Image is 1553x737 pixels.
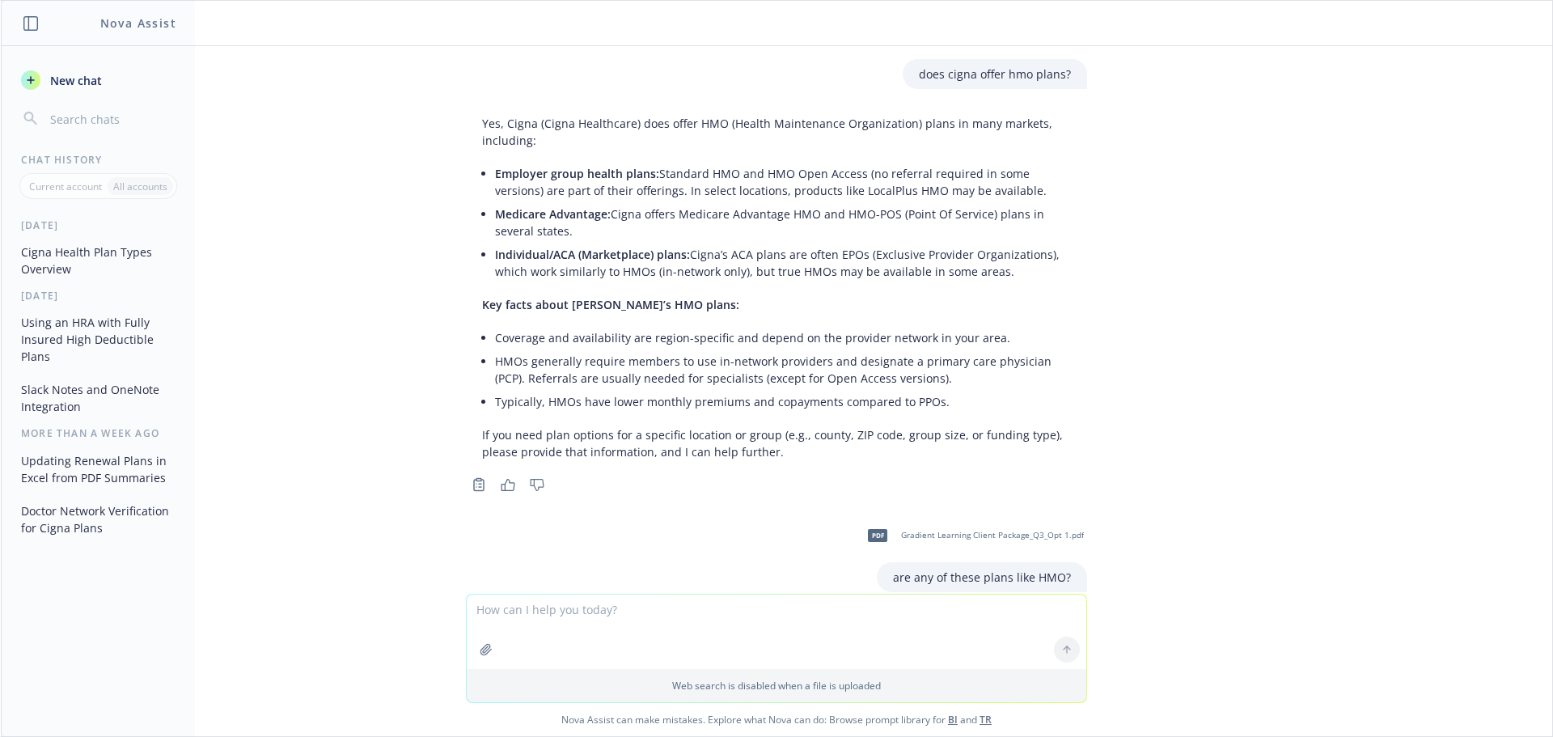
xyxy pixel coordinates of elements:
[2,426,195,440] div: More than a week ago
[2,289,195,303] div: [DATE]
[495,162,1071,202] li: Standard HMO and HMO Open Access (no referral required in some versions) are part of their offeri...
[15,447,182,491] button: Updating Renewal Plans in Excel from PDF Summaries
[919,66,1071,83] p: does cigna offer hmo plans?
[495,243,1071,283] li: Cigna’s ACA plans are often EPOs (Exclusive Provider Organizations), which work similarly to HMOs...
[15,376,182,420] button: Slack Notes and OneNote Integration
[47,72,102,89] span: New chat
[15,66,182,95] button: New chat
[495,326,1071,349] li: Coverage and availability are region-specific and depend on the provider network in your area.
[495,202,1071,243] li: Cigna offers Medicare Advantage HMO and HMO-POS (Point Of Service) plans in several states.
[495,390,1071,413] li: Typically, HMOs have lower monthly premiums and copayments compared to PPOs.
[100,15,176,32] h1: Nova Assist
[495,166,659,181] span: Employer group health plans:
[47,108,176,130] input: Search chats
[901,530,1084,540] span: Gradient Learning Client Package_Q3_Opt 1.pdf
[476,679,1077,693] p: Web search is disabled when a file is uploaded
[29,180,102,193] p: Current account
[472,477,486,492] svg: Copy to clipboard
[482,115,1071,149] p: Yes, Cigna (Cigna Healthcare) does offer HMO (Health Maintenance Organization) plans in many mark...
[113,180,167,193] p: All accounts
[15,309,182,370] button: Using an HRA with Fully Insured High Deductible Plans
[495,247,690,262] span: Individual/ACA (Marketplace) plans:
[482,426,1071,460] p: If you need plan options for a specific location or group (e.g., county, ZIP code, group size, or...
[857,515,1087,556] div: pdfGradient Learning Client Package_Q3_Opt 1.pdf
[495,349,1071,390] li: HMOs generally require members to use in-network providers and designate a primary care physician...
[15,498,182,541] button: Doctor Network Verification for Cigna Plans
[893,569,1071,586] p: are any of these plans like HMO?
[15,239,182,282] button: Cigna Health Plan Types Overview
[7,703,1546,736] span: Nova Assist can make mistakes. Explore what Nova can do: Browse prompt library for and
[495,206,611,222] span: Medicare Advantage:
[980,713,992,726] a: TR
[2,153,195,167] div: Chat History
[2,218,195,232] div: [DATE]
[868,529,887,541] span: pdf
[948,713,958,726] a: BI
[524,473,550,496] button: Thumbs down
[482,297,739,312] span: Key facts about [PERSON_NAME]’s HMO plans:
